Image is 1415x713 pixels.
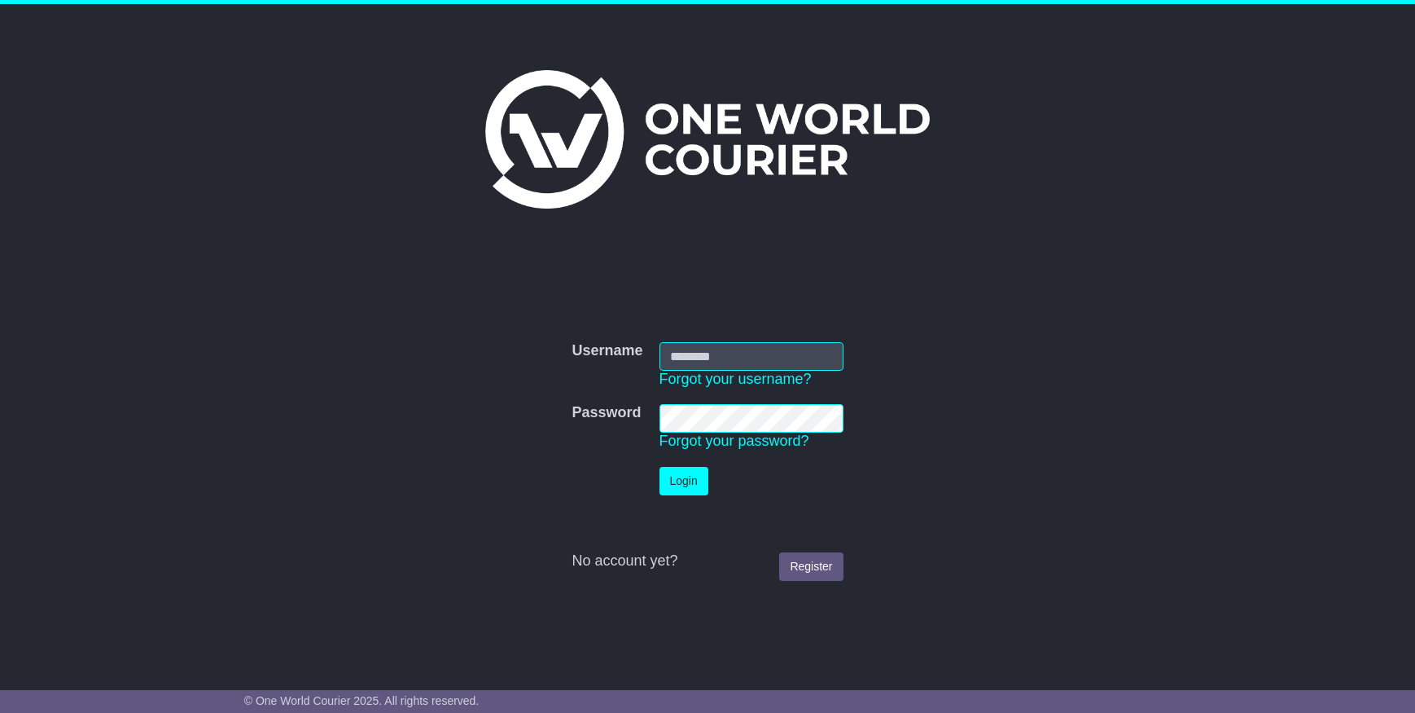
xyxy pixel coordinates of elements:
a: Forgot your password? [659,433,809,449]
button: Login [659,467,708,495]
label: Username [572,342,642,360]
label: Password [572,404,641,422]
img: One World [485,70,930,209]
div: No account yet? [572,552,843,570]
span: © One World Courier 2025. All rights reserved. [244,694,480,707]
a: Forgot your username? [659,371,812,387]
a: Register [779,552,843,581]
